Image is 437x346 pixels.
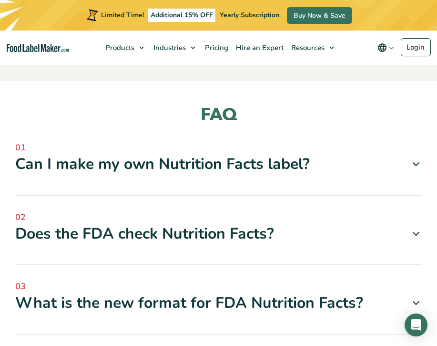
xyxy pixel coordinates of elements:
div: Does the FDA check Nutrition Facts? [15,224,422,244]
span: Industries [151,43,187,52]
span: Resources [288,43,325,52]
a: Hire an Expert [231,31,286,65]
a: 01 Can I make my own Nutrition Facts label? [15,141,422,174]
a: Buy Now & Save [287,7,352,24]
a: Login [401,38,431,56]
a: Food Label Maker homepage [7,44,69,52]
span: Yearly Subscription [220,10,279,20]
span: Additional 15% OFF [148,9,215,22]
div: Open Intercom Messenger [405,314,427,336]
span: Pricing [202,43,229,52]
span: 03 [15,280,422,293]
div: What is the new format for FDA Nutrition Facts? [15,293,422,313]
a: Products [101,31,149,65]
div: Can I make my own Nutrition Facts label? [15,154,422,174]
a: 02 Does the FDA check Nutrition Facts? [15,211,422,244]
button: Change language [371,38,401,57]
h2: FAQ [15,104,422,126]
span: Products [102,43,135,52]
a: Industries [149,31,200,65]
span: Limited Time! [101,10,144,20]
span: 02 [15,211,422,224]
span: 01 [15,141,422,154]
a: 03 What is the new format for FDA Nutrition Facts? [15,280,422,313]
a: Resources [286,31,339,65]
a: Pricing [200,31,231,65]
span: Hire an Expert [233,43,285,52]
